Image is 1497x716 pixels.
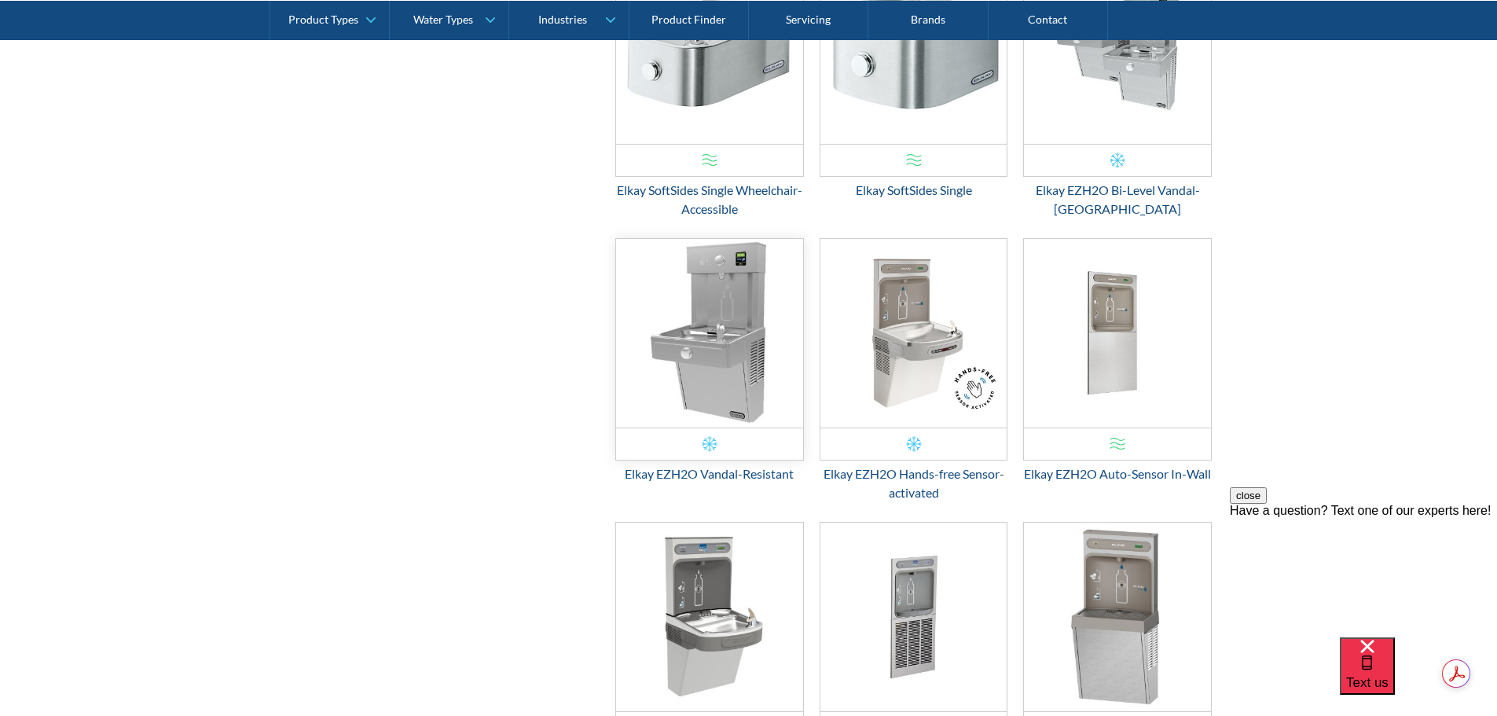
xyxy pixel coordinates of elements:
iframe: podium webchat widget prompt [1230,487,1497,657]
div: Industries [538,13,587,26]
div: Elkay EZH2O Hands-free Sensor-activated [820,464,1008,502]
div: Elkay EZH2O Bi-Level Vandal-[GEOGRAPHIC_DATA] [1023,181,1212,218]
img: Elkay EZH2O Auto-Sensor In-Wall [1024,239,1211,428]
div: Elkay SoftSides Single Wheelchair-Accessible [615,181,804,218]
div: Elkay EZH2O Vandal-Resistant [615,464,804,483]
img: Elkay EZH2O Hands-free Sensor-activated [820,239,1007,428]
a: Elkay EZH2O Hands-free Sensor-activatedElkay EZH2O Hands-free Sensor-activated [820,238,1008,502]
img: Elkay EZH2O Vandal-Resistant [616,239,803,428]
a: Elkay EZH2O Auto-Sensor In-Wall Elkay EZH2O Auto-Sensor In-Wall [1023,238,1212,483]
div: Elkay SoftSides Single [820,181,1008,200]
iframe: podium webchat widget bubble [1340,637,1497,716]
div: Water Types [413,13,473,26]
img: Elkay EZH2O Surface Mount Bottle Filling Station (Refrigerated) [1024,523,1211,711]
a: Elkay EZH2O Vandal-ResistantElkay EZH2O Vandal-Resistant [615,238,804,483]
img: Elkay EZH2O Bottle filling station with single drinking fountain (refrigerated) [616,523,803,711]
div: Elkay EZH2O Auto-Sensor In-Wall [1023,464,1212,483]
img: Elkay EZH2O Auto-Sensor In-Wall (Refrigerated) [820,523,1007,711]
div: Product Types [288,13,358,26]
